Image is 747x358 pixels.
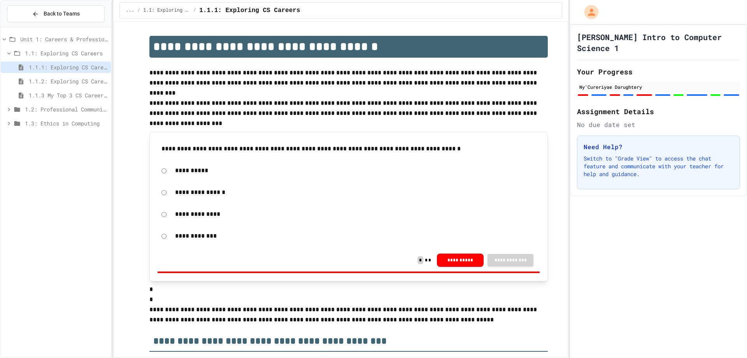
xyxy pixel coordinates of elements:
[577,120,740,129] div: No due date set
[577,32,740,53] h1: [PERSON_NAME] Intro to Computer Science 1
[577,106,740,117] h2: Assignment Details
[584,142,733,152] h3: Need Help?
[137,7,140,14] span: /
[576,3,600,21] div: My Account
[20,35,108,43] span: Unit 1: Careers & Professionalism
[584,155,733,178] p: Switch to "Grade View" to access the chat feature and communicate with your teacher for help and ...
[7,5,105,22] button: Back to Teams
[25,119,108,127] span: 1.3: Ethics in Computing
[29,63,108,71] span: 1.1.1: Exploring CS Careers
[577,66,740,77] h2: Your Progress
[25,49,108,57] span: 1.1: Exploring CS Careers
[143,7,190,14] span: 1.1: Exploring CS Careers
[44,10,80,18] span: Back to Teams
[579,83,738,90] div: Ny'Cureriyae Darughtery
[25,105,108,113] span: 1.2: Professional Communication
[193,7,196,14] span: /
[29,77,108,85] span: 1.1.2: Exploring CS Careers - Review
[29,91,108,99] span: 1.1.3 My Top 3 CS Careers!
[126,7,135,14] span: ...
[199,6,300,15] span: 1.1.1: Exploring CS Careers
